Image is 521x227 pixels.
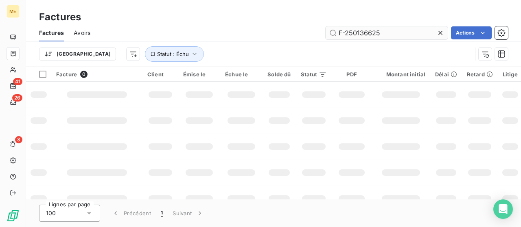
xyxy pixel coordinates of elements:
div: ME [7,5,20,18]
div: Émise le [183,71,215,78]
span: Statut : Échu [157,51,189,57]
div: Client [147,71,173,78]
img: Logo LeanPay [7,209,20,222]
span: Avoirs [74,29,90,37]
span: 1 [161,209,163,217]
div: Montant initial [377,71,425,78]
span: 41 [13,78,22,85]
span: 0 [80,71,88,78]
button: Actions [451,26,492,39]
div: Solde dû [267,71,291,78]
button: 1 [156,205,168,222]
h3: Factures [39,10,81,24]
div: Open Intercom Messenger [493,199,513,219]
span: Factures [39,29,64,37]
input: Rechercher [326,26,448,39]
button: Précédent [107,205,156,222]
div: Échue le [225,71,258,78]
span: 26 [12,94,22,102]
div: Délai [435,71,457,78]
div: PDF [337,71,366,78]
div: Statut [301,71,327,78]
div: Retard [467,71,493,78]
div: Litige [503,71,518,78]
button: [GEOGRAPHIC_DATA] [39,48,116,61]
button: Statut : Échu [145,46,204,62]
span: Facture [56,71,77,78]
button: Suivant [168,205,209,222]
span: 100 [46,209,56,217]
span: 3 [15,136,22,143]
